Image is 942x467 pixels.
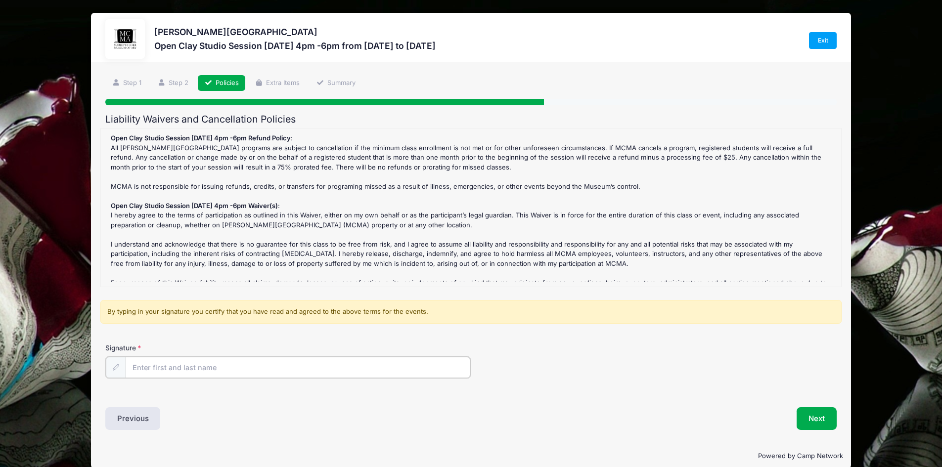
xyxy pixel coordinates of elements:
[151,75,195,91] a: Step 2
[111,202,278,210] strong: Open Clay Studio Session [DATE] 4pm -6pm Waiver(s)
[809,32,837,49] a: Exit
[106,133,836,282] div: : All [PERSON_NAME][GEOGRAPHIC_DATA] programs are subject to cancellation if the minimum class en...
[797,407,837,430] button: Next
[310,75,362,91] a: Summary
[249,75,307,91] a: Extra Items
[154,27,436,37] h3: [PERSON_NAME][GEOGRAPHIC_DATA]
[105,75,148,91] a: Step 1
[100,300,842,324] div: By typing in your signature you certify that you have read and agreed to the above terms for the ...
[105,343,288,353] label: Signature
[105,407,161,430] button: Previous
[154,41,436,51] h3: Open Clay Studio Session [DATE] 4pm -6pm from [DATE] to [DATE]
[126,357,471,378] input: Enter first and last name
[111,134,291,142] strong: Open Clay Studio Session [DATE] 4pm -6pm Refund Policy
[198,75,245,91] a: Policies
[105,114,837,125] h2: Liability Waivers and Cancellation Policies
[99,451,843,461] p: Powered by Camp Network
